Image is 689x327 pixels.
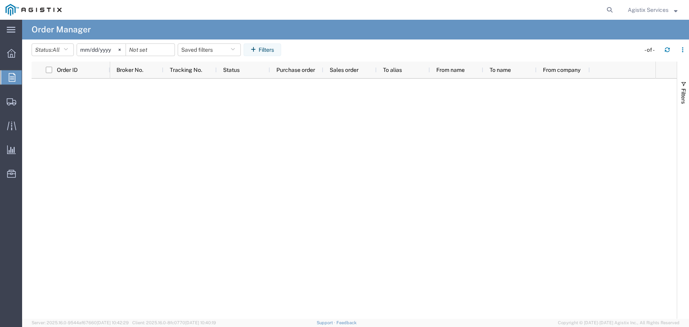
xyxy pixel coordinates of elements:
span: All [53,47,60,53]
span: Purchase order [276,67,315,73]
span: From name [436,67,465,73]
span: To name [490,67,511,73]
button: Saved filters [178,43,241,56]
span: Filters [680,88,687,104]
span: From company [543,67,580,73]
img: logo [6,4,62,16]
span: Client: 2025.16.0-8fc0770 [132,320,216,325]
span: Sales order [330,67,359,73]
span: Agistix Services [628,6,668,14]
span: [DATE] 10:42:29 [97,320,129,325]
button: Agistix Services [627,5,678,15]
button: Status:All [32,43,74,56]
h4: Order Manager [32,20,91,39]
button: Filters [244,43,281,56]
span: Tracking No. [170,67,202,73]
span: Order ID [57,67,78,73]
span: To alias [383,67,402,73]
a: Feedback [336,320,357,325]
span: Status [223,67,240,73]
div: - of - [644,46,658,54]
input: Not set [77,44,126,56]
span: [DATE] 10:40:19 [185,320,216,325]
span: Broker No. [116,67,143,73]
span: Server: 2025.16.0-9544af67660 [32,320,129,325]
a: Support [317,320,336,325]
span: Copyright © [DATE]-[DATE] Agistix Inc., All Rights Reserved [558,319,680,326]
input: Not set [126,44,175,56]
